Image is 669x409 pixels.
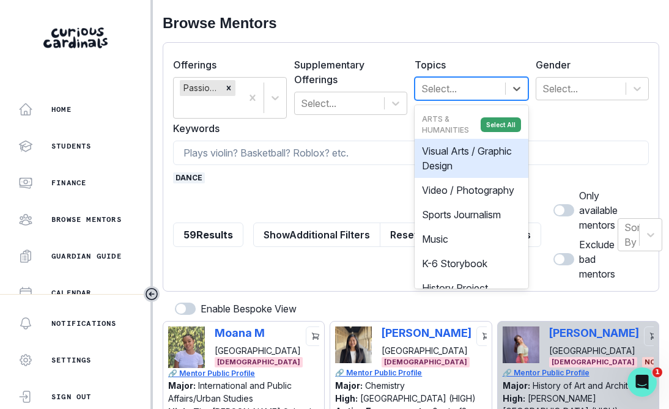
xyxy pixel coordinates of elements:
p: Major: [168,380,196,391]
p: [GEOGRAPHIC_DATA] [549,344,639,357]
div: Visual Arts / Graphic Design [415,139,528,178]
p: [GEOGRAPHIC_DATA] [382,344,471,357]
p: 59 Results [183,227,233,242]
label: Keywords [173,121,641,136]
img: Picture of Caitlynn Tran [335,326,372,363]
p: Home [51,105,72,114]
p: History of Art and Architecture [533,380,654,391]
div: Passion Project [180,80,222,96]
p: Enable Bespoke View [201,301,297,316]
img: Curious Cardinals Logo [43,28,108,48]
p: Guardian Guide [51,251,122,261]
img: Picture of Moana M [168,326,205,367]
iframe: Intercom live chat [627,367,657,397]
p: Chemistry [365,380,405,391]
p: Moana M [215,326,301,339]
button: cart [644,326,663,346]
button: Select All [481,117,521,132]
div: Video / Photography [415,178,528,202]
input: Plays violin? Basketball? Roblox? etc. [173,141,649,165]
p: High: [503,393,525,403]
span: dance [173,172,205,183]
a: 🔗 Mentor Public Profile [503,367,655,378]
p: [GEOGRAPHIC_DATA] [215,344,301,357]
p: Students [51,141,92,151]
a: 🔗 Mentor Public Profile [168,368,320,379]
div: Music [415,227,528,251]
button: ShowAdditional Filters [253,223,380,247]
div: Sort By [624,220,643,249]
p: Finance [51,178,86,188]
p: [PERSON_NAME] [382,326,471,339]
p: Sign Out [51,392,92,402]
h2: Browse Mentors [163,15,659,32]
p: International and Public Affairs/Urban Studies [168,380,292,403]
p: Only available mentors [579,188,618,232]
p: Exclude bad mentors [579,237,618,281]
span: [DEMOGRAPHIC_DATA] [549,357,637,367]
div: K-6 Storybook [415,251,528,276]
p: Browse Mentors [51,215,122,224]
p: [GEOGRAPHIC_DATA] (HIGH) [360,393,476,403]
span: [DEMOGRAPHIC_DATA] [215,357,303,367]
p: [PERSON_NAME] [549,326,639,339]
p: Settings [51,355,92,365]
button: cart [306,326,325,346]
button: Toggle sidebar [144,286,160,302]
span: [DEMOGRAPHIC_DATA] [382,357,470,367]
label: Supplementary Offerings [294,57,401,87]
a: 🔗 Mentor Public Profile [335,367,487,378]
label: Topics [415,57,521,72]
button: cart [476,326,496,346]
label: Gender [536,57,642,72]
p: Calendar [51,288,92,298]
p: Arts & Humanities [422,114,476,136]
p: High: [335,393,358,403]
p: Notifications [51,319,117,328]
p: Major: [503,380,530,391]
p: Major: [335,380,363,391]
button: Reset Filters [380,223,460,247]
div: Sports Journalism [415,202,528,227]
img: Picture of Yasmeen Alfaqeeh [503,326,539,363]
div: History Project [415,276,528,300]
div: Remove Passion Project [222,80,235,96]
span: 1 [652,367,662,377]
label: Offerings [173,57,279,72]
